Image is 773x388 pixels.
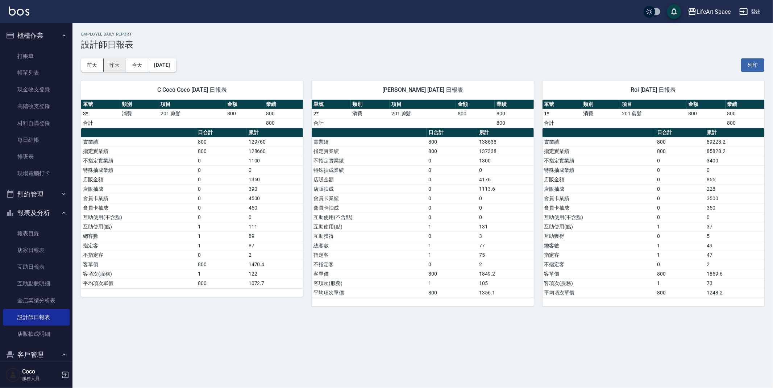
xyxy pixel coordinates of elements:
td: 800 [655,137,705,146]
td: 4176 [477,175,534,184]
td: 0 [477,212,534,222]
td: 0 [196,212,247,222]
td: 105 [477,278,534,288]
td: 會員卡抽成 [543,203,656,212]
th: 類別 [120,100,159,109]
td: 平均項次單價 [81,278,196,288]
button: 列印 [741,58,764,72]
td: 3500 [705,194,764,203]
span: [PERSON_NAME] [DATE] 日報表 [320,86,525,94]
div: LifeArt Space [697,7,731,16]
td: 0 [427,231,477,241]
td: 1072.7 [247,278,303,288]
td: 800 [225,109,264,118]
td: 不指定實業績 [312,156,427,165]
td: 0 [196,184,247,194]
a: 材料自購登錄 [3,115,70,132]
td: 互助獲得 [312,231,427,241]
td: 實業績 [543,137,656,146]
button: 前天 [81,58,104,72]
th: 日合計 [196,128,247,137]
span: Roi [DATE] 日報表 [551,86,756,94]
td: 1100 [247,156,303,165]
th: 業績 [495,100,533,109]
td: 0 [705,165,764,175]
td: 800 [264,109,303,118]
td: 350 [705,203,764,212]
td: 特殊抽成業績 [543,165,656,175]
td: 800 [495,118,533,128]
td: 會員卡抽成 [81,203,196,212]
td: 特殊抽成業績 [312,165,427,175]
th: 金額 [686,100,725,109]
td: 1356.1 [477,288,534,297]
td: 合計 [81,118,120,128]
table: a dense table [81,100,303,128]
td: 0 [196,156,247,165]
a: 高階收支登錄 [3,98,70,115]
td: 0 [196,175,247,184]
td: 消費 [120,109,159,118]
td: 1 [655,278,705,288]
td: 0 [655,165,705,175]
h5: Coco [22,368,59,375]
td: 228 [705,184,764,194]
td: 不指定實業績 [543,156,656,165]
td: 1 [655,241,705,250]
th: 類別 [581,100,620,109]
td: 37 [705,222,764,231]
td: 店販金額 [312,175,427,184]
td: 129760 [247,137,303,146]
button: 今天 [126,58,149,72]
td: 0 [705,212,764,222]
td: 2 [247,250,303,260]
td: 指定實業績 [81,146,196,156]
td: 實業績 [81,137,196,146]
a: 每日結帳 [3,132,70,148]
td: 0 [655,203,705,212]
a: 互助日報表 [3,259,70,275]
a: 帳單列表 [3,65,70,81]
td: 2 [705,260,764,269]
table: a dense table [312,100,533,128]
td: 店販抽成 [543,184,656,194]
td: 0 [427,212,477,222]
img: Logo [9,7,29,16]
td: 1 [427,278,477,288]
button: LifeArt Space [685,4,733,19]
button: [DATE] [148,58,176,72]
td: 800 [427,146,477,156]
th: 類別 [351,100,390,109]
button: save [667,4,681,19]
a: 互助點數明細 [3,275,70,292]
button: 客戶管理 [3,345,70,364]
td: 0 [477,203,534,212]
td: 89228.2 [705,137,764,146]
td: 1 [196,241,247,250]
td: 0 [655,175,705,184]
td: 1248.2 [705,288,764,297]
table: a dense table [81,128,303,288]
td: 128660 [247,146,303,156]
th: 日合計 [427,128,477,137]
td: 855 [705,175,764,184]
td: 客項次(服務) [312,278,427,288]
td: 138638 [477,137,534,146]
button: 預約管理 [3,185,70,204]
td: 特殊抽成業績 [81,165,196,175]
td: 77 [477,241,534,250]
td: 3400 [705,156,764,165]
td: 75 [477,250,534,260]
td: 互助使用(點) [312,222,427,231]
td: 89 [247,231,303,241]
td: 4500 [247,194,303,203]
td: 互助使用(點) [81,222,196,231]
a: 店家日報表 [3,242,70,259]
td: 1 [427,222,477,231]
td: 0 [196,165,247,175]
td: 0 [655,212,705,222]
td: 800 [427,137,477,146]
td: 0 [477,165,534,175]
th: 單號 [81,100,120,109]
th: 金額 [225,100,264,109]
